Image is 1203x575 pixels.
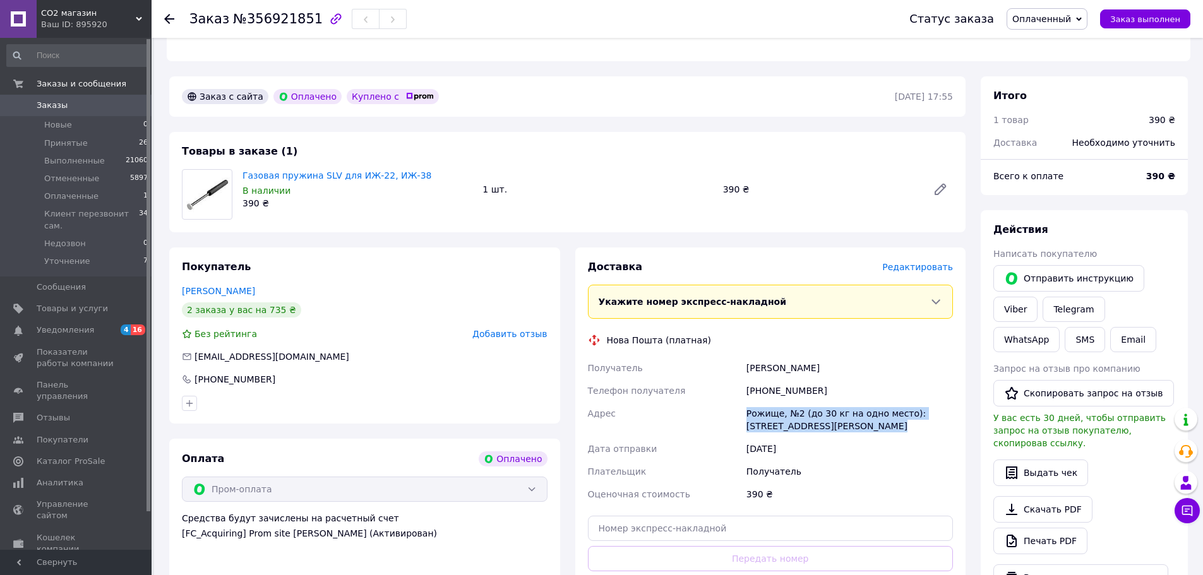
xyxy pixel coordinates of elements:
[718,181,923,198] div: 390 ₴
[44,208,139,231] span: Клиент перезвонит сам.
[477,181,717,198] div: 1 шт.
[604,334,714,347] div: Нова Пошта (платная)
[993,265,1144,292] button: Отправить инструкцию
[273,89,342,104] div: Оплачено
[1100,9,1190,28] button: Заказ выполнен
[182,145,297,157] span: Товары в заказе (1)
[182,302,301,317] div: 2 заказа у вас на 735 ₴
[1175,498,1200,523] button: Чат с покупателем
[41,8,136,19] span: СО2 магазин
[242,197,472,210] div: 390 ₴
[37,100,68,111] span: Заказы
[993,380,1174,406] button: Скопировать запрос на отзыв
[993,413,1166,448] span: У вас есть 30 дней, чтобы отправить запрос на отзыв покупателю, скопировав ссылку.
[44,119,72,131] span: Новые
[233,11,323,27] span: №356921851
[126,155,148,167] span: 21060
[131,324,145,335] span: 16
[143,238,148,249] span: 0
[993,364,1140,374] span: Запрос на отзыв про компанию
[37,434,88,446] span: Покупатели
[44,191,99,202] span: Оплаченные
[993,249,1097,259] span: Написать покупателю
[588,261,643,273] span: Доставка
[406,93,434,100] img: prom
[588,489,691,499] span: Оценочная стоимость
[37,412,70,424] span: Отзывы
[928,177,953,202] a: Редактировать
[909,13,994,25] div: Статус заказа
[993,459,1088,486] button: Выдать чек
[44,173,99,184] span: Отмененные
[1149,114,1175,126] div: 390 ₴
[479,451,547,466] div: Оплачено
[1110,327,1156,352] button: Email
[139,138,148,149] span: 26
[143,119,148,131] span: 0
[37,78,126,90] span: Заказы и сообщения
[37,324,94,336] span: Уведомления
[744,379,955,402] div: [PHONE_NUMBER]
[242,186,290,196] span: В наличии
[164,13,174,25] div: Вернуться назад
[139,208,148,231] span: 34
[130,173,148,184] span: 5897
[143,191,148,202] span: 1
[744,460,955,483] div: Получатель
[182,261,251,273] span: Покупатель
[588,363,643,373] span: Получатель
[41,19,152,30] div: Ваш ID: 895920
[895,92,953,102] time: [DATE] 17:55
[588,386,686,396] span: Телефон получателя
[37,456,105,467] span: Каталог ProSale
[143,256,148,267] span: 7
[6,44,149,67] input: Поиск
[744,437,955,460] div: [DATE]
[242,170,431,181] a: Газовая пружина SLV для ИЖ-22, ИЖ-38
[44,238,86,249] span: Недозвон
[993,297,1038,322] a: Viber
[744,402,955,437] div: Рожище, №2 (до 30 кг на одно место): [STREET_ADDRESS][PERSON_NAME]
[37,379,117,402] span: Панель управления
[189,11,229,27] span: Заказ
[37,499,117,521] span: Управление сайтом
[993,528,1087,554] a: Печать PDF
[993,327,1060,352] a: WhatsApp
[599,297,787,307] span: Укажите номер экспресс-накладной
[882,262,953,272] span: Редактировать
[182,512,548,540] div: Средства будут зачислены на расчетный счет
[1043,297,1104,322] a: Telegram
[37,347,117,369] span: Показатели работы компании
[44,155,105,167] span: Выполненные
[744,357,955,379] div: [PERSON_NAME]
[195,329,257,339] span: Без рейтинга
[44,256,90,267] span: Уточнение
[588,408,616,418] span: Адрес
[588,516,954,541] input: Номер экспресс-накладной
[37,282,86,293] span: Сообщения
[993,171,1063,181] span: Всего к оплате
[37,532,117,555] span: Кошелек компании
[588,444,657,454] span: Дата отправки
[1065,129,1183,157] div: Необходимо уточнить
[182,286,255,296] a: [PERSON_NAME]
[347,89,439,104] div: Куплено с
[993,496,1092,523] a: Скачать PDF
[195,352,349,362] span: [EMAIL_ADDRESS][DOMAIN_NAME]
[993,90,1027,102] span: Итого
[44,138,88,149] span: Принятые
[1146,171,1175,181] b: 390 ₴
[121,324,131,335] span: 4
[472,329,547,339] span: Добавить отзыв
[993,115,1029,125] span: 1 товар
[183,177,232,212] img: Газовая пружина SLV для ИЖ-22, ИЖ-38
[744,483,955,506] div: 390 ₴
[993,138,1037,148] span: Доставка
[1110,15,1180,24] span: Заказ выполнен
[182,453,224,465] span: Оплата
[182,527,548,540] div: [FC_Acquiring] Prom site [PERSON_NAME] (Активирован)
[993,223,1048,235] span: Действия
[37,303,108,314] span: Товары и услуги
[182,89,268,104] div: Заказ с сайта
[37,477,83,489] span: Аналитика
